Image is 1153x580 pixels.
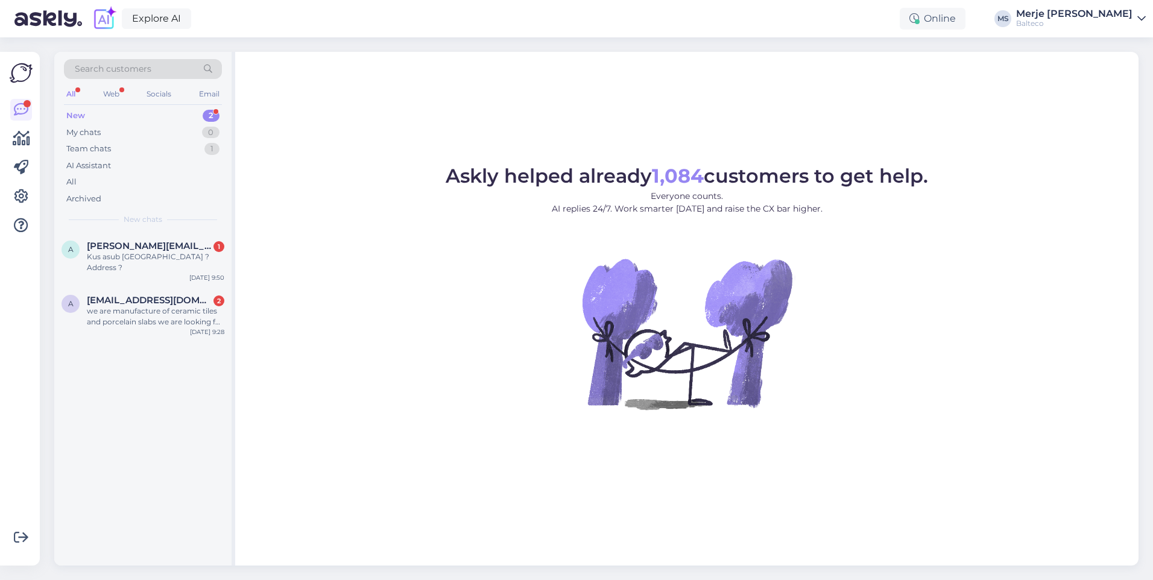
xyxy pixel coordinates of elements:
[66,143,111,155] div: Team chats
[124,214,162,225] span: New chats
[652,164,704,188] b: 1,084
[202,127,220,139] div: 0
[87,241,212,251] span: Andres@jumbostrap.com
[197,86,222,102] div: Email
[446,190,928,215] p: Everyone counts. AI replies 24/7. Work smarter [DATE] and raise the CX bar higher.
[203,110,220,122] div: 2
[1016,19,1132,28] div: Balteco
[87,306,224,327] div: we are manufacture of ceramic tiles and porcelain slabs we are looking for a Good business partne...
[66,193,101,205] div: Archived
[900,8,965,30] div: Online
[66,127,101,139] div: My chats
[66,176,77,188] div: All
[122,8,191,29] a: Explore AI
[204,143,220,155] div: 1
[66,160,111,172] div: AI Assistant
[1016,9,1132,19] div: Merje [PERSON_NAME]
[68,245,74,254] span: A
[190,327,224,336] div: [DATE] 9:28
[66,110,85,122] div: New
[87,251,224,273] div: Kus asub [GEOGRAPHIC_DATA] ? Address ?
[64,86,78,102] div: All
[92,6,117,31] img: explore-ai
[578,225,795,442] img: No Chat active
[1016,9,1146,28] a: Merje [PERSON_NAME]Balteco
[10,61,33,84] img: Askly Logo
[68,299,74,308] span: a
[101,86,122,102] div: Web
[213,241,224,252] div: 1
[75,63,151,75] span: Search customers
[994,10,1011,27] div: MS
[87,295,212,306] span: aaryanramirro@gmail.com
[446,164,928,188] span: Askly helped already customers to get help.
[189,273,224,282] div: [DATE] 9:50
[213,295,224,306] div: 2
[144,86,174,102] div: Socials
